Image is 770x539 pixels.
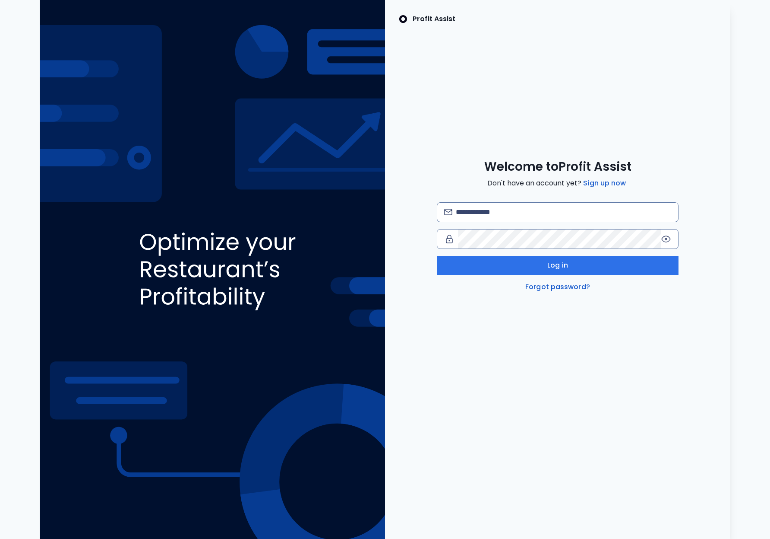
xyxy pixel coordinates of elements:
[524,282,592,292] a: Forgot password?
[484,159,631,175] span: Welcome to Profit Assist
[399,14,407,24] img: SpotOn Logo
[487,178,628,188] span: Don't have an account yet?
[444,209,452,215] img: email
[413,14,455,24] p: Profit Assist
[547,260,568,271] span: Log in
[581,178,628,188] a: Sign up now
[437,256,678,275] button: Log in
